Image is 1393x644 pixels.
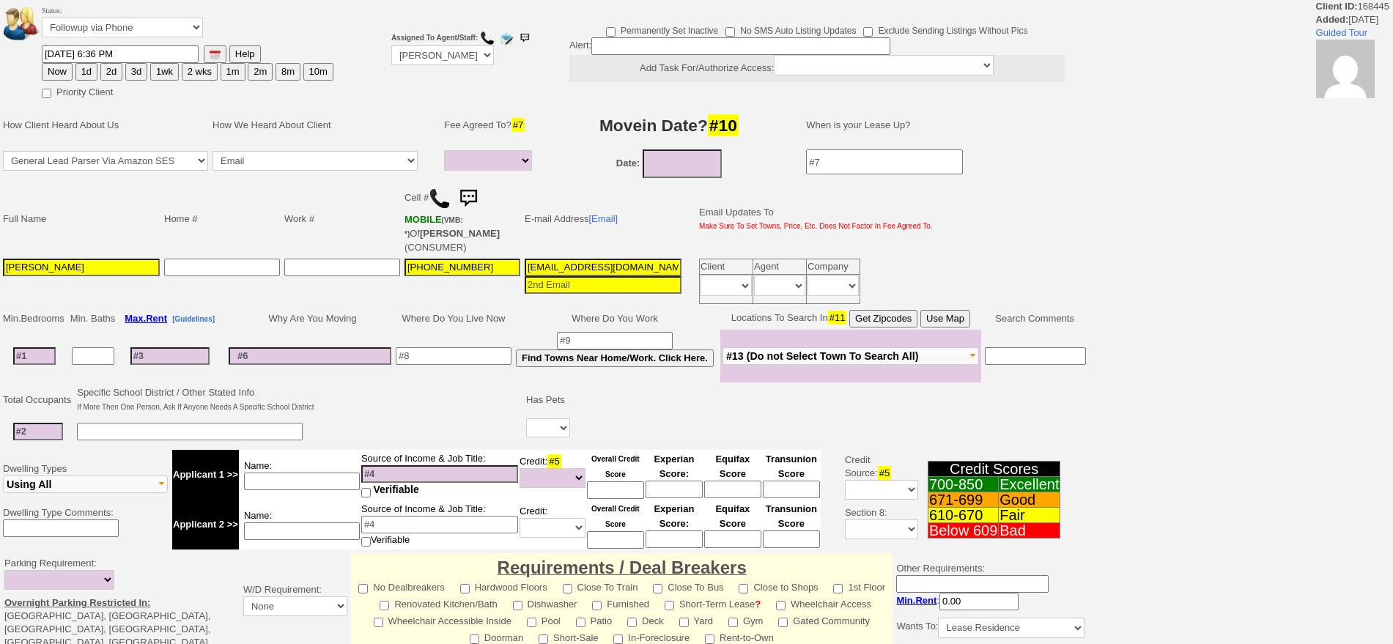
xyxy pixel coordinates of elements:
input: #2 [13,423,63,440]
div: Alert: [569,37,1065,82]
b: Assigned To Agent/Staff: [391,34,478,42]
button: 2m [248,63,273,81]
input: #6 [229,347,391,365]
button: #13 (Do not Select Town To Search All) [723,347,979,365]
label: Furnished [592,594,649,611]
b: Min. [896,595,936,606]
button: Now [42,63,73,81]
input: #9 [557,332,673,349]
button: 10m [303,63,333,81]
td: Credit: [519,500,586,549]
a: Guided Tour [1316,27,1368,38]
span: #11 [828,311,847,325]
input: #4 [361,465,518,483]
td: Search Comments [981,308,1089,330]
img: call.png [429,188,451,210]
td: Source of Income & Job Title: Verifiable [361,500,519,549]
input: Hardwood Floors [460,584,470,593]
nobr: Locations To Search In [731,312,970,323]
span: Using All [7,478,51,490]
button: 1wk [150,63,179,81]
img: people.png [4,7,48,40]
td: Min. [1,308,68,330]
b: [Guidelines] [172,315,215,323]
button: 2 wks [182,63,218,81]
span: Rent [915,595,936,606]
td: Applicant 2 >> [172,500,239,549]
label: Patio [576,611,613,628]
input: Gated Community [778,618,788,627]
img: compose_email.png [499,31,514,45]
font: Overall Credit Score [591,455,640,478]
td: Specific School District / Other Stated Info [75,384,316,416]
label: Close To Train [563,577,638,594]
b: ? [755,599,761,610]
input: Wheelchair Access [776,601,786,610]
td: Name: [239,500,361,549]
button: Get Zipcodes [849,310,917,327]
td: Client [700,259,753,275]
td: Fee Agreed To? [442,103,539,147]
td: Credit: [519,450,586,500]
td: Credit Scores [928,462,1060,477]
td: Email Updates To [688,182,935,256]
td: When is your Lease Up? [791,103,1088,147]
b: Client ID: [1316,1,1358,12]
td: Fair [999,508,1060,523]
td: Why Are You Moving [226,308,393,330]
input: Ask Customer: Do You Know Your Experian Credit Score [646,530,703,548]
label: Wheelchair Accessible Inside [374,611,511,628]
input: Renovated Kitchen/Bath [380,601,389,610]
td: 671-699 [928,492,998,508]
td: Agent [753,259,807,275]
button: 1m [221,63,245,81]
span: #10 [708,114,739,136]
img: e6a9d7240258c9c13cd833916601d4f2 [1316,40,1375,98]
button: Help [229,45,261,63]
span: #7 [511,118,525,132]
input: Ask Customer: Do You Know Your Overall Credit Score [587,481,644,499]
td: Below 609 [928,523,998,538]
font: MOBILE [404,214,442,225]
label: Renovated Kitchen/Bath [380,594,497,611]
font: Experian Score: [654,503,694,529]
label: No SMS Auto Listing Updates [725,21,856,37]
input: Wheelchair Accessible Inside [374,618,383,627]
td: How Client Heard About Us [1,103,210,147]
img: call.png [480,31,495,45]
input: No SMS Auto Listing Updates [725,27,735,37]
input: In-Foreclosure [613,634,623,644]
label: Yard [679,611,714,628]
img: [calendar icon] [210,49,221,60]
label: Short-Term Lease [665,594,761,611]
input: #3 [130,347,210,365]
b: Date: [616,158,640,169]
font: Transunion Score [766,503,817,529]
td: Name: [239,450,361,500]
span: Rent [146,313,167,324]
span: Bedrooms [21,313,64,324]
a: [Email] [588,213,618,224]
td: Dwelling Types Dwelling Type Comments: [1,448,170,552]
font: Overall Credit Score [591,505,640,528]
input: Furnished [592,601,602,610]
input: Priority Client [42,89,51,98]
td: Full Name [1,182,162,256]
td: Home # [162,182,282,256]
td: How We Heard About Client [210,103,435,147]
button: 8m [276,63,300,81]
font: Requirements / Deal Breakers [498,558,747,577]
b: [PERSON_NAME] [420,228,500,239]
font: Experian Score: [654,454,694,479]
input: No Dealbreakers [358,584,368,593]
td: Min. Baths [68,308,117,330]
button: 3d [125,63,147,81]
nobr: : [896,595,1019,606]
label: Close to Shops [739,577,818,594]
td: Has Pets [524,384,572,416]
input: 1st Email - Question #0 [525,259,681,276]
td: Good [999,492,1060,508]
label: Gym [728,611,763,628]
img: sms.png [454,184,483,213]
b: Verizon Wireless [404,214,462,239]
